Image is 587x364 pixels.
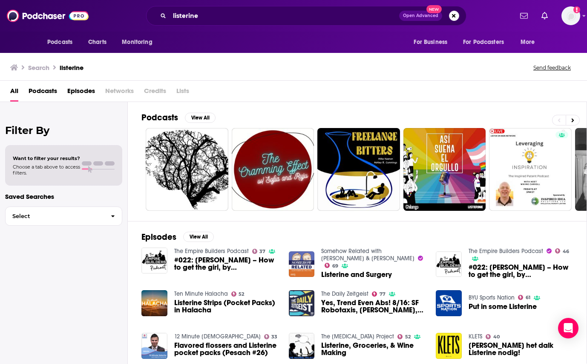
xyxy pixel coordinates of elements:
a: EpisodesView All [141,232,214,242]
h2: Filter By [5,124,122,137]
button: Open AdvancedNew [399,11,442,21]
img: Flavored flossers and Listerine pocket packs (Pesach #26) [141,333,167,359]
span: Logged in as kbastian [561,6,580,25]
img: #022: Listerine – How to get the girl, by Listerine. Oh, and Axe. [141,248,167,274]
img: Yes, Trend Even Abs! 8/16: SF Robotaxis, Listerine, Ivanna Trump, Rudy Giuliani [289,290,315,316]
span: Lists [176,84,189,102]
a: Somehow Related with Dave O'Neil & Glenn Robbins [321,248,414,262]
span: #022: [PERSON_NAME] – How to get the girl, by [PERSON_NAME]. Oh, and Axe. [174,256,279,271]
img: #022: Listerine – How to get the girl, by Listerine. Oh, and Axe. [436,251,462,277]
span: 77 [380,292,386,296]
span: For Podcasters [463,36,504,48]
span: #022: [PERSON_NAME] – How to get the girl, by [PERSON_NAME]. Oh, and Axe. [469,264,573,278]
a: Episodes [67,84,95,102]
span: Monitoring [122,36,152,48]
span: [PERSON_NAME] het dalk Listerine nodig! [469,342,573,356]
img: Put in some Listerine [436,290,462,316]
a: The Insomnia Project [321,333,394,340]
a: The Empire Builders Podcast [174,248,249,255]
button: Send feedback [531,64,573,71]
a: 61 [518,295,530,300]
span: Want to filter your results? [13,155,80,161]
h2: Podcasts [141,112,178,123]
img: Julius het dalk Listerine nodig! [436,333,462,359]
span: 52 [239,292,244,296]
a: Show notifications dropdown [538,9,551,23]
a: 12 Minute Halacha [174,333,261,340]
svg: Add a profile image [573,6,580,13]
a: Flavored flossers and Listerine pocket packs (Pesach #26) [174,342,279,356]
img: Listerine and Surgery [289,251,315,277]
span: 33 [271,335,277,339]
button: open menu [116,34,163,50]
a: Yes, Trend Even Abs! 8/16: SF Robotaxis, Listerine, Ivanna Trump, Rudy Giuliani [321,299,426,314]
p: Saved Searches [5,192,122,201]
span: Podcasts [47,36,72,48]
a: Listerine and Surgery [321,271,392,278]
button: open menu [41,34,83,50]
a: The Empire Builders Podcast [469,248,543,255]
a: Julius het dalk Listerine nodig! [469,342,573,356]
span: 46 [563,250,569,253]
a: All [10,84,18,102]
img: Listerine Strips (Pocket Packs) in Halacha [141,290,167,316]
button: open menu [515,34,546,50]
span: New [426,5,442,13]
button: Show profile menu [561,6,580,25]
a: 37 [252,249,266,254]
button: Select [5,207,122,226]
a: 46 [555,248,569,253]
a: #022: Listerine – How to get the girl, by Listerine. Oh, and Axe. [174,256,279,271]
a: Charts [83,34,112,50]
a: KLETS [469,333,482,340]
span: 40 [493,335,500,339]
button: open menu [408,34,458,50]
a: Listerine, Groceries, & Wine Making [321,342,426,356]
div: Open Intercom Messenger [558,318,578,338]
a: BYU Sports Nation [469,294,515,301]
a: 69 [325,263,338,268]
a: Show notifications dropdown [517,9,531,23]
span: 52 [405,335,411,339]
span: Choose a tab above to access filters. [13,164,80,176]
span: 69 [332,264,338,268]
span: Networks [105,84,134,102]
span: Yes, Trend Even Abs! 8/16: SF Robotaxis, [PERSON_NAME], [PERSON_NAME], [PERSON_NAME] [321,299,426,314]
input: Search podcasts, credits, & more... [170,9,399,23]
span: Select [6,213,104,219]
a: 77 [372,291,386,297]
a: 52 [397,334,411,339]
a: Listerine Strips (Pocket Packs) in Halacha [174,299,279,314]
a: Ten Minute Halacha [174,290,228,297]
h3: listerine [60,64,83,72]
img: Listerine, Groceries, & Wine Making [289,333,315,359]
a: The Daily Zeitgeist [321,290,368,297]
button: View All [185,113,216,123]
span: 61 [526,296,530,300]
a: Put in some Listerine [469,303,537,310]
span: Charts [88,36,106,48]
span: Open Advanced [403,14,438,18]
img: User Profile [561,6,580,25]
a: Podcasts [29,84,57,102]
img: Podchaser - Follow, Share and Rate Podcasts [7,8,89,24]
button: open menu [458,34,516,50]
span: Credits [144,84,166,102]
a: #022: Listerine – How to get the girl, by Listerine. Oh, and Axe. [469,264,573,278]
